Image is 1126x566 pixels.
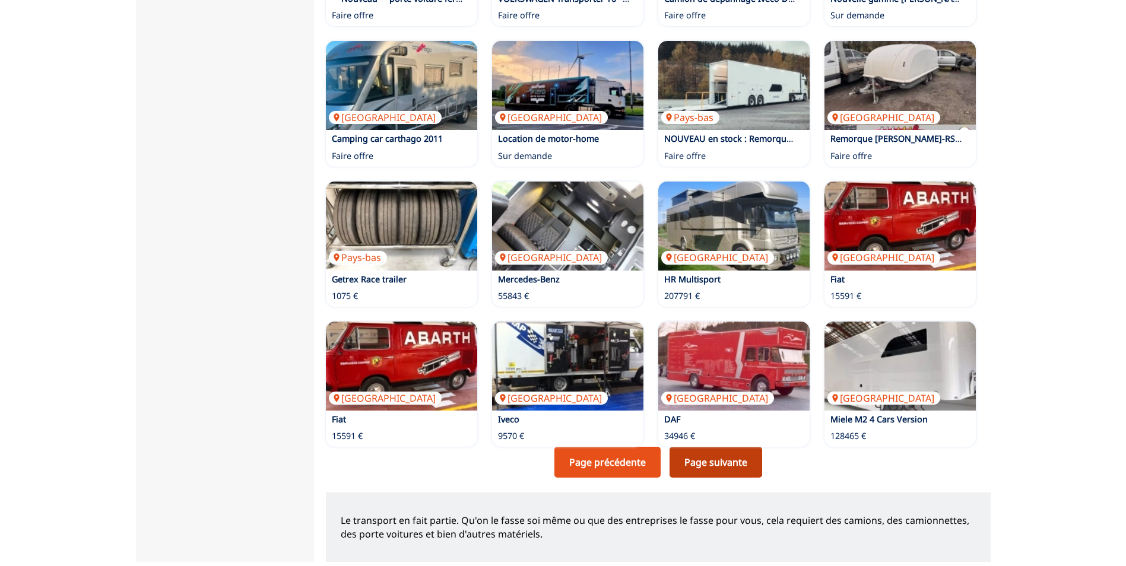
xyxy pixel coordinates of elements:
a: Page suivante [670,447,762,478]
img: Remorque Brian James T-RS-T-301 à vendre ! [824,41,976,130]
p: Faire offre [498,9,540,21]
p: [GEOGRAPHIC_DATA] [827,111,940,124]
a: Camping car carthago 2011 [332,133,443,144]
p: 207791 € [664,290,700,302]
p: Pays-bas [329,251,387,264]
a: Remorque Brian James T-RS-T-301 à vendre ![GEOGRAPHIC_DATA] [824,41,976,130]
p: Faire offre [830,150,872,162]
p: [GEOGRAPHIC_DATA] [329,111,442,124]
a: Fiat [830,274,845,285]
p: Le transport en fait partie. Qu'on le fasse soi même ou que des entreprises le fasse pour vous, c... [341,514,976,540]
img: HR Multisport [658,182,810,271]
p: 9570 € [498,430,524,442]
a: Camping car carthago 2011[GEOGRAPHIC_DATA] [326,41,477,130]
a: Mercedes-Benz [498,274,560,285]
a: Location de motor-home[GEOGRAPHIC_DATA] [492,41,643,130]
img: Miele M2 4 Cars Version [824,322,976,411]
a: Page précédente [554,447,661,478]
p: Faire offre [332,9,373,21]
img: Fiat [824,182,976,271]
p: 128465 € [830,430,866,442]
p: [GEOGRAPHIC_DATA] [827,251,940,264]
a: NOUVEAU en stock : Remorque de course Burgers Double Deck GT Multi-Space, année 2025Pays-bas [658,41,810,130]
p: 55843 € [498,290,529,302]
p: Pays-bas [661,111,719,124]
a: NOUVEAU en stock : Remorque de course Burgers Double Deck GT Multi-Space, année 2025 [664,133,1036,144]
p: 15591 € [830,290,861,302]
img: Iveco [492,322,643,411]
p: [GEOGRAPHIC_DATA] [661,251,774,264]
img: NOUVEAU en stock : Remorque de course Burgers Double Deck GT Multi-Space, année 2025 [658,41,810,130]
img: Getrex Race trailer [326,182,477,271]
p: Faire offre [664,150,706,162]
a: Remorque [PERSON_NAME]-RS-T-301 à vendre ! [830,133,1021,144]
a: Iveco[GEOGRAPHIC_DATA] [492,322,643,411]
img: Location de motor-home [492,41,643,130]
a: Getrex Race trailerPays-bas [326,182,477,271]
a: Getrex Race trailer [332,274,407,285]
p: Faire offre [664,9,706,21]
p: [GEOGRAPHIC_DATA] [827,392,940,405]
img: Fiat [326,322,477,411]
p: [GEOGRAPHIC_DATA] [495,392,608,405]
a: Location de motor-home [498,133,599,144]
p: Faire offre [332,150,373,162]
img: Mercedes-Benz [492,182,643,271]
p: Sur demande [498,150,552,162]
p: [GEOGRAPHIC_DATA] [661,392,774,405]
a: Fiat[GEOGRAPHIC_DATA] [326,322,477,411]
a: DAF [664,414,680,425]
a: Fiat[GEOGRAPHIC_DATA] [824,182,976,271]
img: Camping car carthago 2011 [326,41,477,130]
p: 1075 € [332,290,358,302]
p: 34946 € [664,430,695,442]
a: Iveco [498,414,519,425]
a: DAF[GEOGRAPHIC_DATA] [658,322,810,411]
p: 15591 € [332,430,363,442]
img: DAF [658,322,810,411]
p: [GEOGRAPHIC_DATA] [495,251,608,264]
p: [GEOGRAPHIC_DATA] [495,111,608,124]
p: Sur demande [830,9,884,21]
a: Miele M2 4 Cars Version[GEOGRAPHIC_DATA] [824,322,976,411]
a: HR Multisport [664,274,721,285]
a: HR Multisport[GEOGRAPHIC_DATA] [658,182,810,271]
a: Mercedes-Benz[GEOGRAPHIC_DATA] [492,182,643,271]
a: Fiat [332,414,346,425]
p: [GEOGRAPHIC_DATA] [329,392,442,405]
a: Miele M2 4 Cars Version [830,414,928,425]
